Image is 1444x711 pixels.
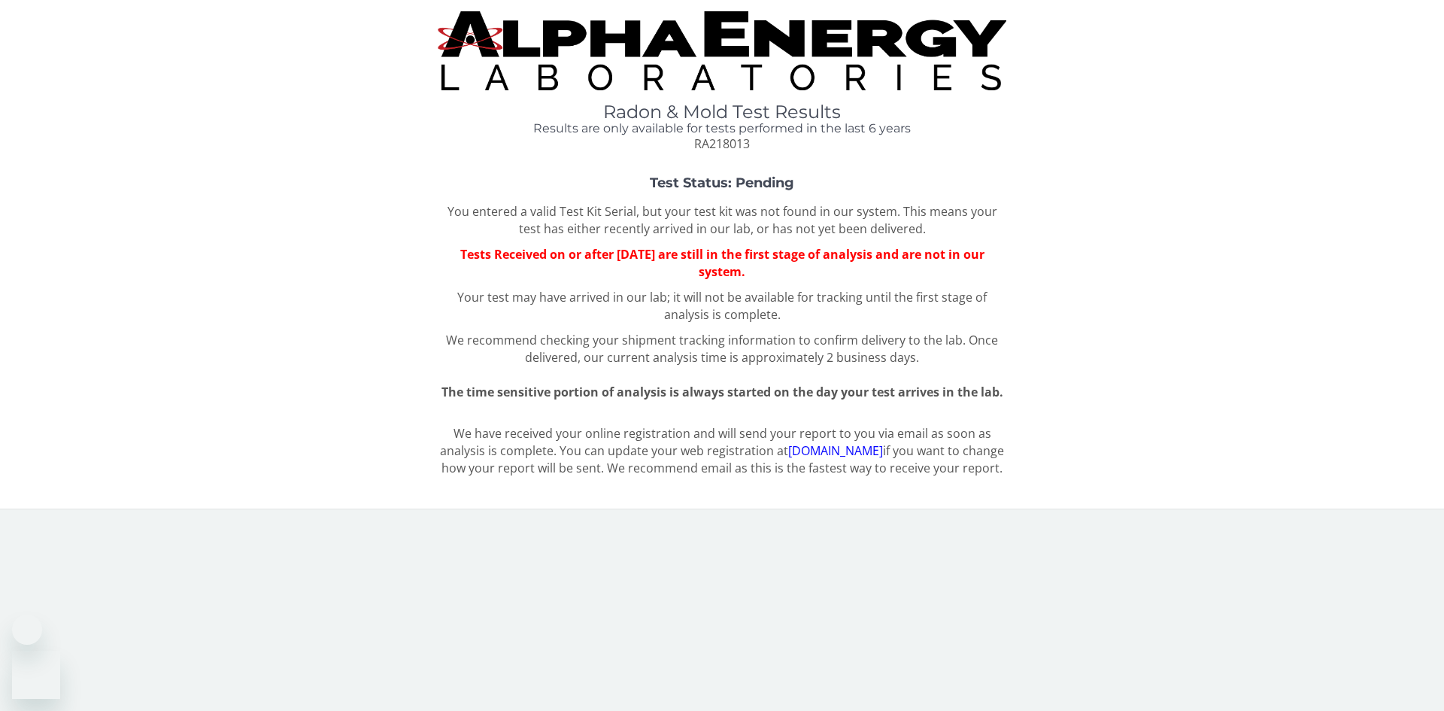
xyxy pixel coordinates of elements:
iframe: Close message [12,615,42,645]
h4: Results are only available for tests performed in the last 6 years [438,122,1006,135]
strong: Test Status: Pending [650,175,794,191]
iframe: Button to launch messaging window [12,651,60,699]
p: We have received your online registration and will send your report to you via email as soon as a... [438,425,1006,477]
a: [DOMAIN_NAME] [788,442,883,459]
span: Once delivered, our current analysis time is approximately 2 business days. [525,332,998,366]
h1: Radon & Mold Test Results [438,102,1006,122]
span: Tests Received on or after [DATE] are still in the first stage of analysis and are not in our sys... [460,246,984,280]
span: The time sensitive portion of analysis is always started on the day your test arrives in the lab. [441,384,1003,400]
span: We recommend checking your shipment tracking information to confirm delivery to the lab. [446,332,966,348]
p: You entered a valid Test Kit Serial, but your test kit was not found in our system. This means yo... [438,203,1006,238]
span: RA218013 [694,135,750,152]
img: TightCrop.jpg [438,11,1006,90]
p: Your test may have arrived in our lab; it will not be available for tracking until the first stag... [438,289,1006,324]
